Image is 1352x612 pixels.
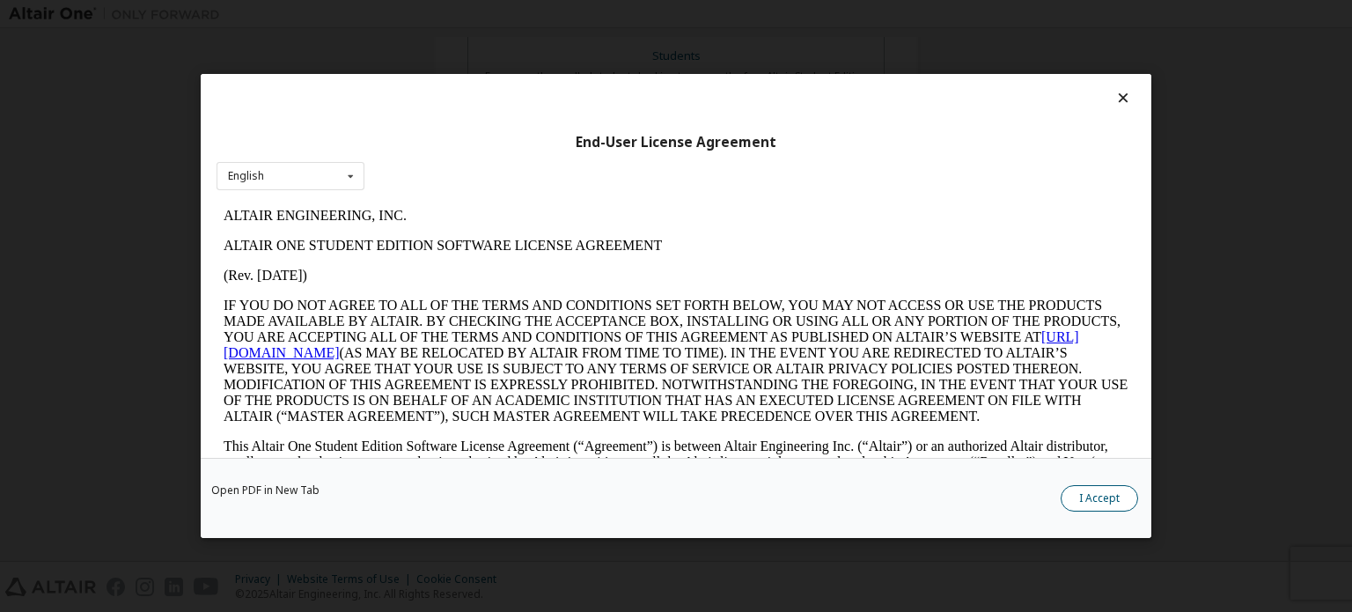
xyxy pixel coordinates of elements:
[1061,485,1138,512] button: I Accept
[7,129,863,159] a: [URL][DOMAIN_NAME]
[228,171,264,181] div: English
[7,7,912,23] p: ALTAIR ENGINEERING, INC.
[7,67,912,83] p: (Rev. [DATE])
[7,97,912,224] p: IF YOU DO NOT AGREE TO ALL OF THE TERMS AND CONDITIONS SET FORTH BELOW, YOU MAY NOT ACCESS OR USE...
[7,238,912,301] p: This Altair One Student Edition Software License Agreement (“Agreement”) is between Altair Engine...
[7,37,912,53] p: ALTAIR ONE STUDENT EDITION SOFTWARE LICENSE AGREEMENT
[217,134,1135,151] div: End-User License Agreement
[211,485,320,496] a: Open PDF in New Tab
